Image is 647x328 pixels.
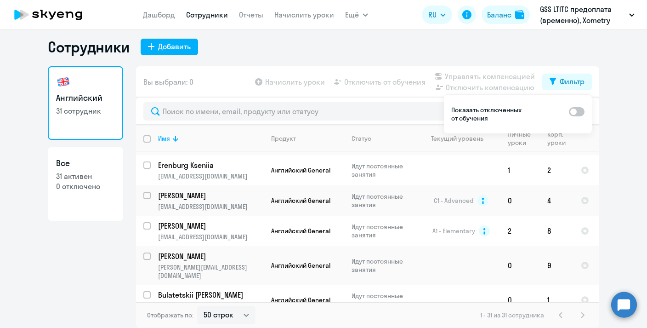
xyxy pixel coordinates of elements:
td: 0 [500,285,540,315]
span: A1 - Elementary [432,227,475,235]
td: 0 [500,246,540,285]
a: Все31 активен0 отключено [48,147,123,221]
span: Английский General [271,196,330,205]
p: Bulatetskii [PERSON_NAME] [158,290,262,300]
p: Erenburg Kseniia [158,160,262,170]
h3: Английский [56,92,115,104]
p: [PERSON_NAME] [158,190,262,201]
td: 0 [500,185,540,216]
p: [PERSON_NAME][EMAIL_ADDRESS][DOMAIN_NAME] [158,263,263,280]
a: [PERSON_NAME] [158,251,263,261]
img: balance [515,10,524,19]
p: [EMAIL_ADDRESS][DOMAIN_NAME] [158,202,263,211]
td: 1 [500,155,540,185]
p: Идут постоянные занятия [352,192,414,209]
td: 8 [540,216,573,246]
p: 0 отключено [56,181,115,191]
td: 4 [540,185,573,216]
span: Отображать по: [147,311,193,319]
button: Добавить [141,39,198,55]
div: Имя [158,134,170,143]
p: Идут постоянные занятия [352,257,414,274]
div: Текущий уровень [422,134,500,143]
p: GSS LTITC предоплата (временно), Xometry Europe GmbH [540,4,625,26]
p: Показать отключенных от обучения [451,106,524,122]
p: [EMAIL_ADDRESS][DOMAIN_NAME] [158,233,263,241]
span: 1 - 31 из 31 сотрудника [480,311,544,319]
img: english [56,75,71,89]
button: RU [422,6,452,24]
p: 31 сотрудник [56,106,115,116]
td: 1 [540,285,573,315]
p: Идут постоянные занятия [352,292,414,308]
div: Добавить [158,41,191,52]
p: Идут постоянные занятия [352,223,414,239]
h1: Сотрудники [48,38,130,56]
div: Текущий уровень [431,134,483,143]
span: Ещё [345,9,359,20]
td: 2 [540,155,573,185]
td: 2 [500,216,540,246]
a: Сотрудники [186,10,228,19]
input: Поиск по имени, email, продукту или статусу [143,102,592,121]
a: Erenburg Kseniia [158,160,263,170]
td: 9 [540,246,573,285]
div: Корп. уроки [547,130,573,147]
p: 31 активен [56,171,115,181]
span: Английский General [271,261,330,270]
div: Корп. уроки [547,130,567,147]
h3: Все [56,157,115,169]
a: Отчеты [239,10,263,19]
span: Английский General [271,296,330,304]
button: GSS LTITC предоплата (временно), Xometry Europe GmbH [535,4,639,26]
div: Личные уроки [508,130,533,147]
p: [EMAIL_ADDRESS][DOMAIN_NAME] [158,302,263,310]
span: Вы выбрали: 0 [143,76,193,87]
span: Английский General [271,166,330,174]
a: Начислить уроки [274,10,334,19]
div: Имя [158,134,263,143]
span: RU [428,9,437,20]
div: Продукт [271,134,296,143]
a: Bulatetskii [PERSON_NAME] [158,290,263,300]
p: [PERSON_NAME] [158,251,262,261]
a: [PERSON_NAME] [158,221,263,231]
span: Английский General [271,227,330,235]
button: Балансbalance [482,6,530,24]
button: Фильтр [542,74,592,90]
div: Статус [352,134,371,143]
a: Английский31 сотрудник [48,66,123,140]
div: Личные уроки [508,130,539,147]
div: Продукт [271,134,344,143]
p: [EMAIL_ADDRESS][DOMAIN_NAME] [158,172,263,180]
span: C1 - Advanced [434,196,474,205]
a: [PERSON_NAME] [158,190,263,201]
a: Дашборд [143,10,175,19]
p: [PERSON_NAME] [158,221,262,231]
div: Статус [352,134,414,143]
div: Баланс [487,9,511,20]
p: Идут постоянные занятия [352,162,414,178]
button: Ещё [345,6,368,24]
div: Фильтр [560,76,585,87]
